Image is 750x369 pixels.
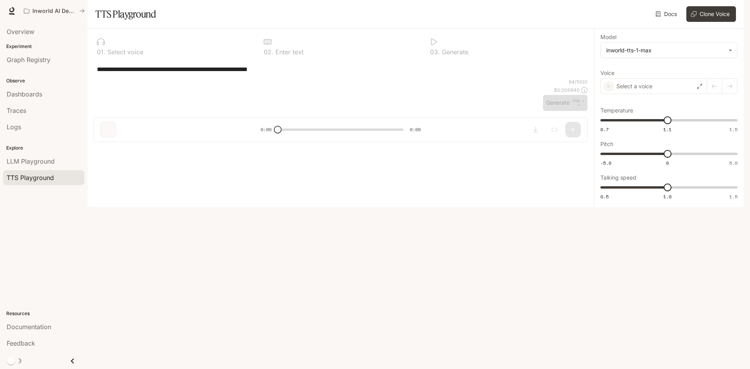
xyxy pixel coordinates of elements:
span: 1.1 [663,126,671,133]
div: inworld-tts-1-max [606,46,725,54]
div: inworld-tts-1-max [601,43,737,58]
span: 1.5 [729,126,737,133]
p: Voice [600,70,614,76]
p: Generate [440,49,468,55]
p: 64 / 1000 [569,78,587,85]
p: 0 1 . [97,49,105,55]
p: Select a voice [616,82,652,90]
span: 0.5 [600,193,609,200]
p: Temperature [600,108,633,113]
p: Pitch [600,141,613,147]
p: Model [600,34,616,40]
p: 0 2 . [264,49,273,55]
p: Enter text [273,49,304,55]
h1: TTS Playground [95,6,156,22]
span: 0 [666,160,669,166]
p: 0 3 . [430,49,440,55]
button: Clone Voice [686,6,736,22]
span: 0.7 [600,126,609,133]
p: Select voice [105,49,143,55]
span: 5.0 [729,160,737,166]
span: 1.0 [663,193,671,200]
span: -5.0 [600,160,611,166]
p: Talking speed [600,175,636,180]
a: Docs [654,6,680,22]
p: Inworld AI Demos [32,8,76,14]
button: All workspaces [20,3,88,19]
span: 1.5 [729,193,737,200]
p: $ 0.000640 [554,87,580,93]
